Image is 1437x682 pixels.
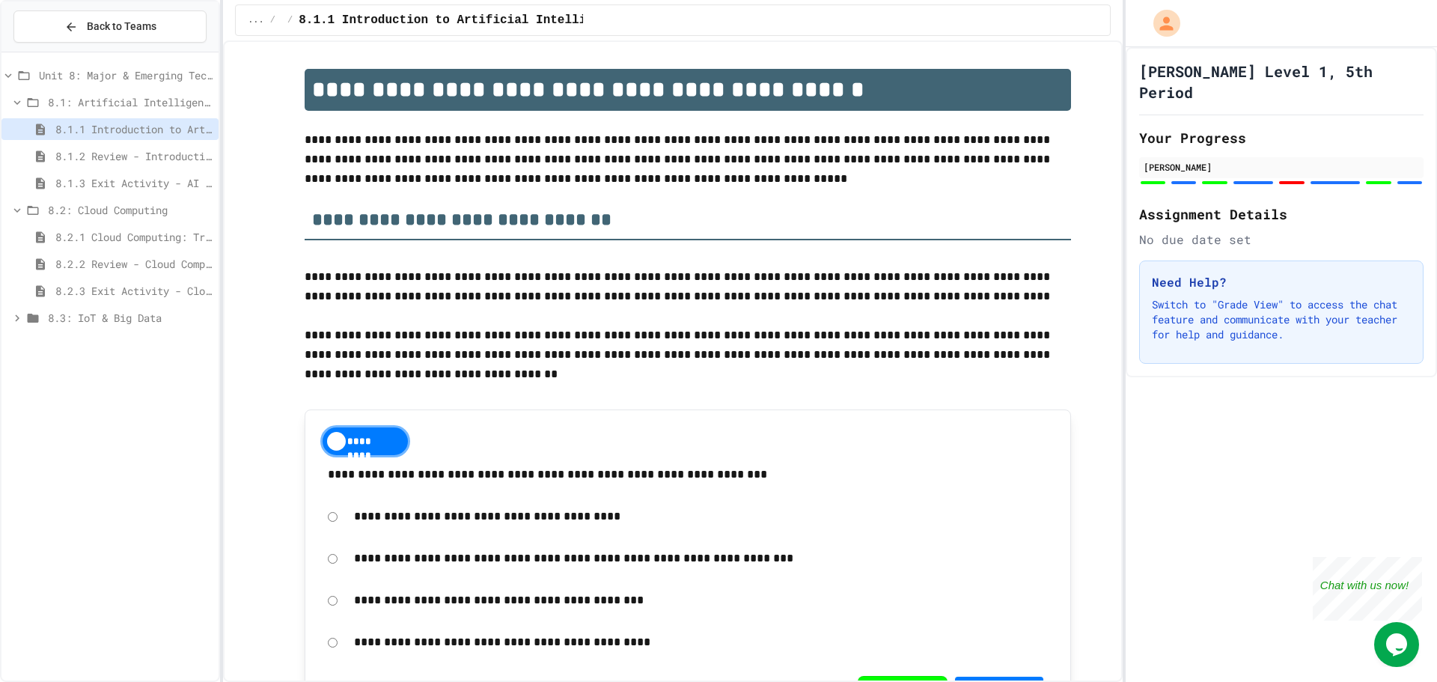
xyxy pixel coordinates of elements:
[55,283,213,299] span: 8.2.3 Exit Activity - Cloud Service Detective
[1152,273,1411,291] h3: Need Help?
[48,202,213,218] span: 8.2: Cloud Computing
[48,310,213,326] span: 8.3: IoT & Big Data
[1138,6,1184,40] div: My Account
[1374,622,1422,667] iframe: chat widget
[1139,204,1424,225] h2: Assignment Details
[287,14,293,26] span: /
[13,10,207,43] button: Back to Teams
[55,256,213,272] span: 8.2.2 Review - Cloud Computing
[1139,61,1424,103] h1: [PERSON_NAME] Level 1, 5th Period
[248,14,264,26] span: ...
[55,175,213,191] span: 8.1.3 Exit Activity - AI Detective
[1313,557,1422,621] iframe: chat widget
[55,121,213,137] span: 8.1.1 Introduction to Artificial Intelligence
[1139,231,1424,249] div: No due date set
[55,229,213,245] span: 8.2.1 Cloud Computing: Transforming the Digital World
[299,11,622,29] span: 8.1.1 Introduction to Artificial Intelligence
[87,19,156,34] span: Back to Teams
[270,14,275,26] span: /
[55,148,213,164] span: 8.1.2 Review - Introduction to Artificial Intelligence
[1152,297,1411,342] p: Switch to "Grade View" to access the chat feature and communicate with your teacher for help and ...
[1139,127,1424,148] h2: Your Progress
[39,67,213,83] span: Unit 8: Major & Emerging Technologies
[1144,160,1419,174] div: [PERSON_NAME]
[48,94,213,110] span: 8.1: Artificial Intelligence Basics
